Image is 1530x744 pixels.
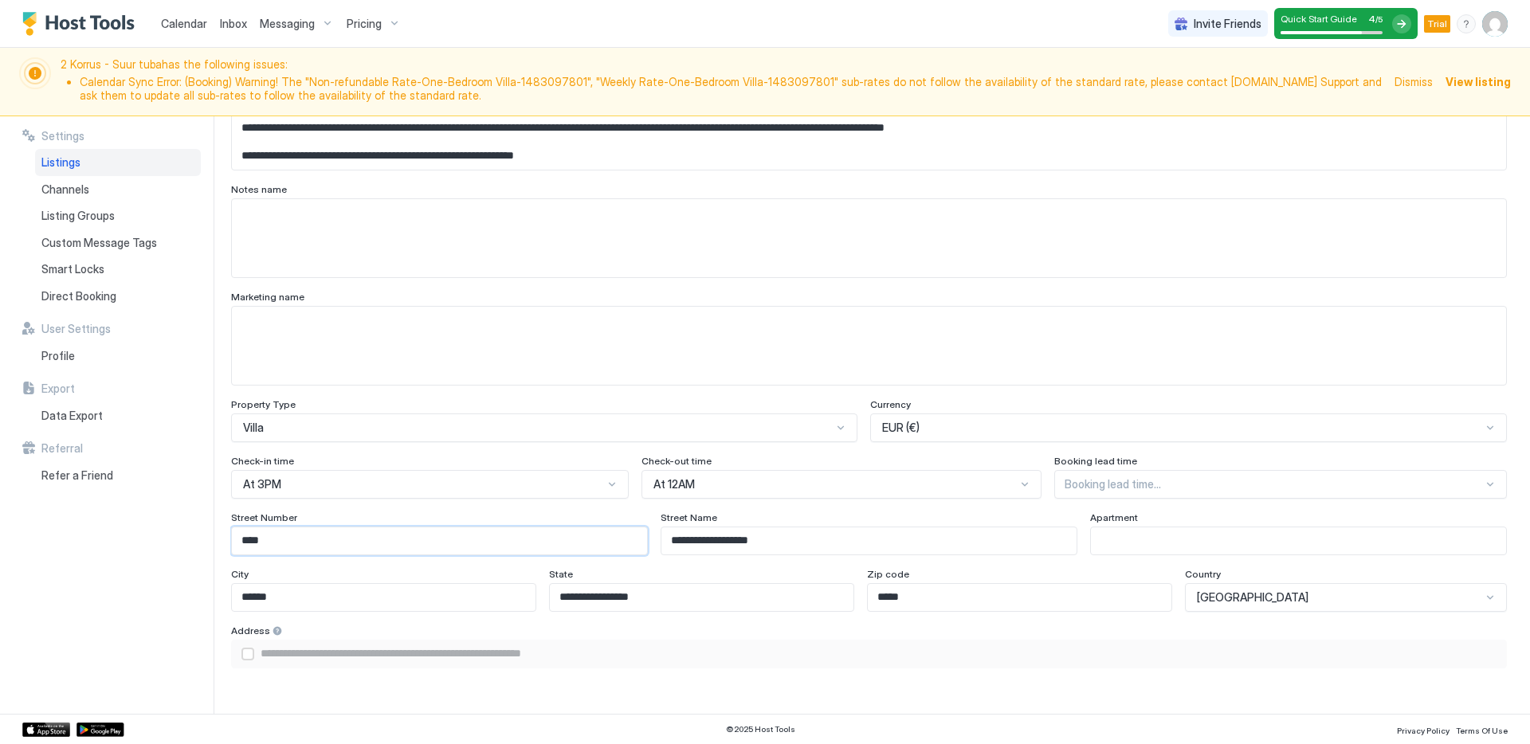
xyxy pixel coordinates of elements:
[35,256,201,283] a: Smart Locks
[232,527,647,554] input: Input Field
[1446,73,1511,90] div: View listing
[254,640,1506,668] input: Input Field
[726,724,795,734] span: © 2025 Host Tools
[41,468,113,483] span: Refer a Friend
[1395,73,1433,90] div: Dismiss
[1397,726,1450,735] span: Privacy Policy
[1197,590,1308,605] span: [GEOGRAPHIC_DATA]
[232,307,1506,385] textarea: Input Field
[231,291,304,303] span: Marketing name
[661,511,717,523] span: Street Name
[653,477,695,491] span: At 12AM
[347,17,382,31] span: Pricing
[1091,527,1506,554] input: Input Field
[22,12,142,36] a: Host Tools Logo
[1427,17,1447,31] span: Trial
[35,176,201,203] a: Channels
[161,17,207,30] span: Calendar
[35,462,201,489] a: Refer a Friend
[232,199,1506,277] textarea: Input Field
[641,455,712,467] span: Check-out time
[41,322,111,336] span: User Settings
[41,349,75,363] span: Profile
[1194,17,1261,31] span: Invite Friends
[1456,721,1508,738] a: Terms Of Use
[22,722,70,737] a: App Store
[41,262,104,276] span: Smart Locks
[231,568,249,580] span: City
[867,568,909,580] span: Zip code
[232,92,1494,170] textarea: Input Field
[243,421,264,435] span: Villa
[870,398,911,410] span: Currency
[231,455,294,467] span: Check-in time
[1054,455,1137,467] span: Booking lead time
[260,17,315,31] span: Messaging
[882,421,920,435] span: EUR (€)
[232,584,535,611] input: Input Field
[231,398,296,410] span: Property Type
[35,229,201,256] a: Custom Message Tags
[35,343,201,370] a: Profile
[1457,14,1476,33] div: menu
[41,129,84,143] span: Settings
[41,209,115,223] span: Listing Groups
[80,75,1385,103] li: Calendar Sync Error: (Booking) Warning! The "Non-refundable Rate-One-Bedroom Villa-1483097801", "...
[1482,11,1508,37] div: User profile
[1185,568,1221,580] span: Country
[1368,13,1375,25] span: 4
[1375,14,1383,25] span: / 5
[35,149,201,176] a: Listings
[41,155,80,170] span: Listings
[41,236,157,250] span: Custom Message Tags
[41,182,89,197] span: Channels
[231,511,297,523] span: Street Number
[35,402,201,429] a: Data Export
[41,382,75,396] span: Export
[41,441,83,456] span: Referral
[61,57,1385,106] span: 2 Korrus - Suur tuba has the following issues:
[220,15,247,32] a: Inbox
[220,17,247,30] span: Inbox
[1456,726,1508,735] span: Terms Of Use
[1090,511,1138,523] span: Apartment
[1397,721,1450,738] a: Privacy Policy
[549,568,573,580] span: State
[41,409,103,423] span: Data Export
[1281,13,1357,25] span: Quick Start Guide
[243,477,281,491] span: At 3PM
[161,15,207,32] a: Calendar
[661,527,1077,554] input: Input Field
[35,283,201,310] a: Direct Booking
[76,722,124,737] a: Google Play Store
[868,584,1171,611] input: Input Field
[231,625,270,636] span: Address
[550,584,853,611] input: Input Field
[241,648,254,660] div: airbnbAddress
[231,183,287,195] span: Notes name
[41,289,116,303] span: Direct Booking
[35,202,201,229] a: Listing Groups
